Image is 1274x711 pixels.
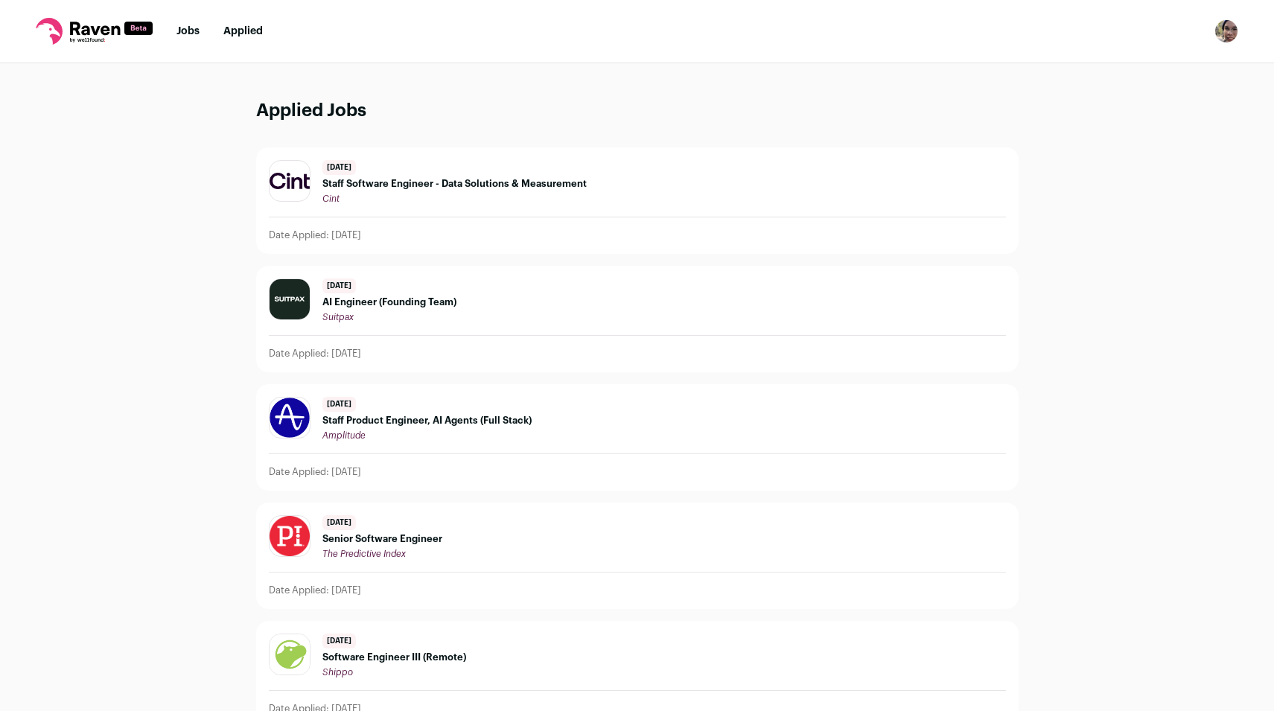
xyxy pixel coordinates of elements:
[322,549,406,558] span: The Predictive Index
[257,148,1018,253] a: [DATE] Staff Software Engineer - Data Solutions & Measurement Cint Date Applied: [DATE]
[269,348,361,360] p: Date Applied: [DATE]
[256,99,1019,124] h1: Applied Jobs
[322,278,356,293] span: [DATE]
[270,279,310,319] img: a1a5356023e353bb7c04c60845729e709c0f5720c5600558ca12408dbecefc4e.jpg
[270,398,310,438] img: ab07d7912b8467bcbbc4dca486c7c1dfbc65118de9569a815f743d577a062f7b.png
[257,267,1018,372] a: [DATE] AI Engineer (Founding Team) Suitpax Date Applied: [DATE]
[322,431,366,440] span: Amplitude
[270,516,310,556] img: 4946ad51bcbea42bb465697a9e2c45a43a3fdc98b9604bde9c4c07171e76d038.png
[257,385,1018,490] a: [DATE] Staff Product Engineer, AI Agents (Full Stack) Amplitude Date Applied: [DATE]
[269,466,361,478] p: Date Applied: [DATE]
[322,178,587,190] span: Staff Software Engineer - Data Solutions & Measurement
[257,503,1018,608] a: [DATE] Senior Software Engineer The Predictive Index Date Applied: [DATE]
[322,194,340,203] span: Cint
[322,397,356,412] span: [DATE]
[322,313,354,322] span: Suitpax
[322,651,466,663] span: Software Engineer III (Remote)
[322,296,456,308] span: AI Engineer (Founding Team)
[176,26,200,36] a: Jobs
[322,415,532,427] span: Staff Product Engineer, AI Agents (Full Stack)
[270,634,310,675] img: 397eb2297273b722d93fea1d7f23a82347ce390595fec85f784b92867b9216df.jpg
[322,668,353,677] span: Shippo
[322,634,356,648] span: [DATE]
[270,173,310,190] img: c1dc070c250b4101417112787eb572b6c51eb6af1a3dfa70db6434c109b5039f.png
[1214,19,1238,43] button: Open dropdown
[322,533,442,545] span: Senior Software Engineer
[322,160,356,175] span: [DATE]
[269,584,361,596] p: Date Applied: [DATE]
[1214,19,1238,43] img: 12985765-medium_jpg
[322,515,356,530] span: [DATE]
[223,26,263,36] a: Applied
[269,229,361,241] p: Date Applied: [DATE]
